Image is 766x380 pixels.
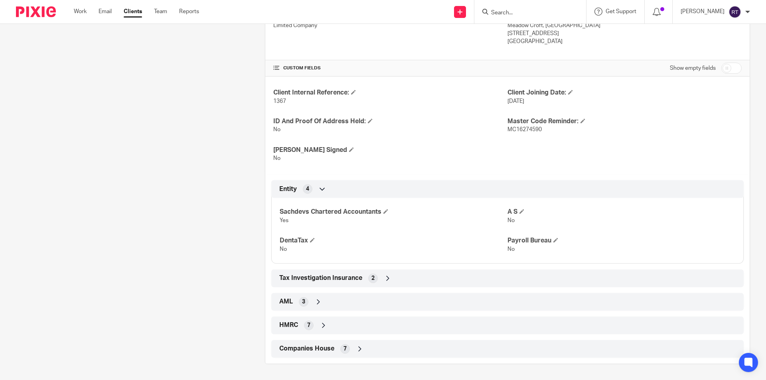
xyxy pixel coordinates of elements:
[344,345,347,353] span: 7
[670,64,716,72] label: Show empty fields
[273,146,507,154] h4: [PERSON_NAME] Signed
[507,22,742,30] p: Meadow Croft, [GEOGRAPHIC_DATA]
[280,218,288,223] span: Yes
[279,321,298,329] span: HMRC
[507,117,742,126] h4: Master Code Reminder:
[279,297,293,306] span: AML
[507,246,515,252] span: No
[273,89,507,97] h4: Client Internal Reference:
[371,274,375,282] span: 2
[273,117,507,126] h4: ID And Proof Of Address Held:
[99,8,112,16] a: Email
[728,6,741,18] img: svg%3E
[280,208,507,216] h4: Sachdevs Chartered Accountants
[302,298,305,306] span: 3
[273,156,280,161] span: No
[273,127,280,132] span: No
[279,185,297,193] span: Entity
[273,65,507,71] h4: CUSTOM FIELDS
[279,345,334,353] span: Companies House
[74,8,87,16] a: Work
[507,37,742,45] p: [GEOGRAPHIC_DATA]
[154,8,167,16] a: Team
[273,98,286,104] span: 1367
[507,30,742,37] p: [STREET_ADDRESS]
[273,22,507,30] p: Limited Company
[507,218,515,223] span: No
[507,127,542,132] span: MC16274590
[280,236,507,245] h4: DentaTax
[507,89,742,97] h4: Client Joining Date:
[124,8,142,16] a: Clients
[606,9,636,14] span: Get Support
[306,185,309,193] span: 4
[681,8,725,16] p: [PERSON_NAME]
[507,98,524,104] span: [DATE]
[507,208,735,216] h4: A S
[507,236,735,245] h4: Payroll Bureau
[280,246,287,252] span: No
[490,10,562,17] input: Search
[279,274,362,282] span: Tax Investigation Insurance
[179,8,199,16] a: Reports
[307,321,310,329] span: 7
[16,6,56,17] img: Pixie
